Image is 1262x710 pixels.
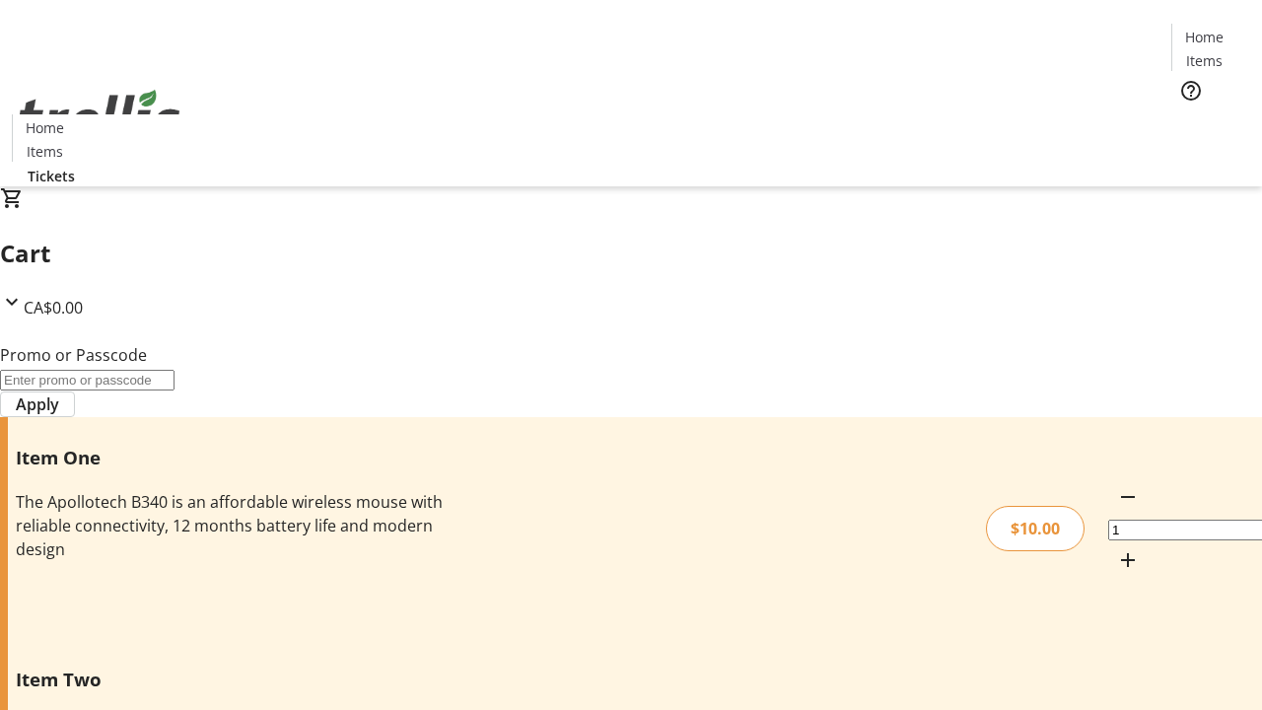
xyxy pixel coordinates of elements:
a: Tickets [12,166,91,186]
div: $10.00 [986,506,1085,551]
span: CA$0.00 [24,297,83,319]
a: Tickets [1171,114,1250,135]
span: Home [26,117,64,138]
button: Help [1171,71,1211,110]
span: Items [27,141,63,162]
span: Tickets [1187,114,1234,135]
span: Tickets [28,166,75,186]
button: Increment by one [1108,540,1148,580]
a: Home [13,117,76,138]
a: Home [1172,27,1235,47]
span: Apply [16,392,59,416]
h3: Item Two [16,666,447,693]
h3: Item One [16,444,447,471]
a: Items [1172,50,1235,71]
span: Items [1186,50,1223,71]
button: Decrement by one [1108,477,1148,517]
span: Home [1185,27,1224,47]
a: Items [13,141,76,162]
div: The Apollotech B340 is an affordable wireless mouse with reliable connectivity, 12 months battery... [16,490,447,561]
img: Orient E2E Organization hDLm3eDEO8's Logo [12,68,187,167]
